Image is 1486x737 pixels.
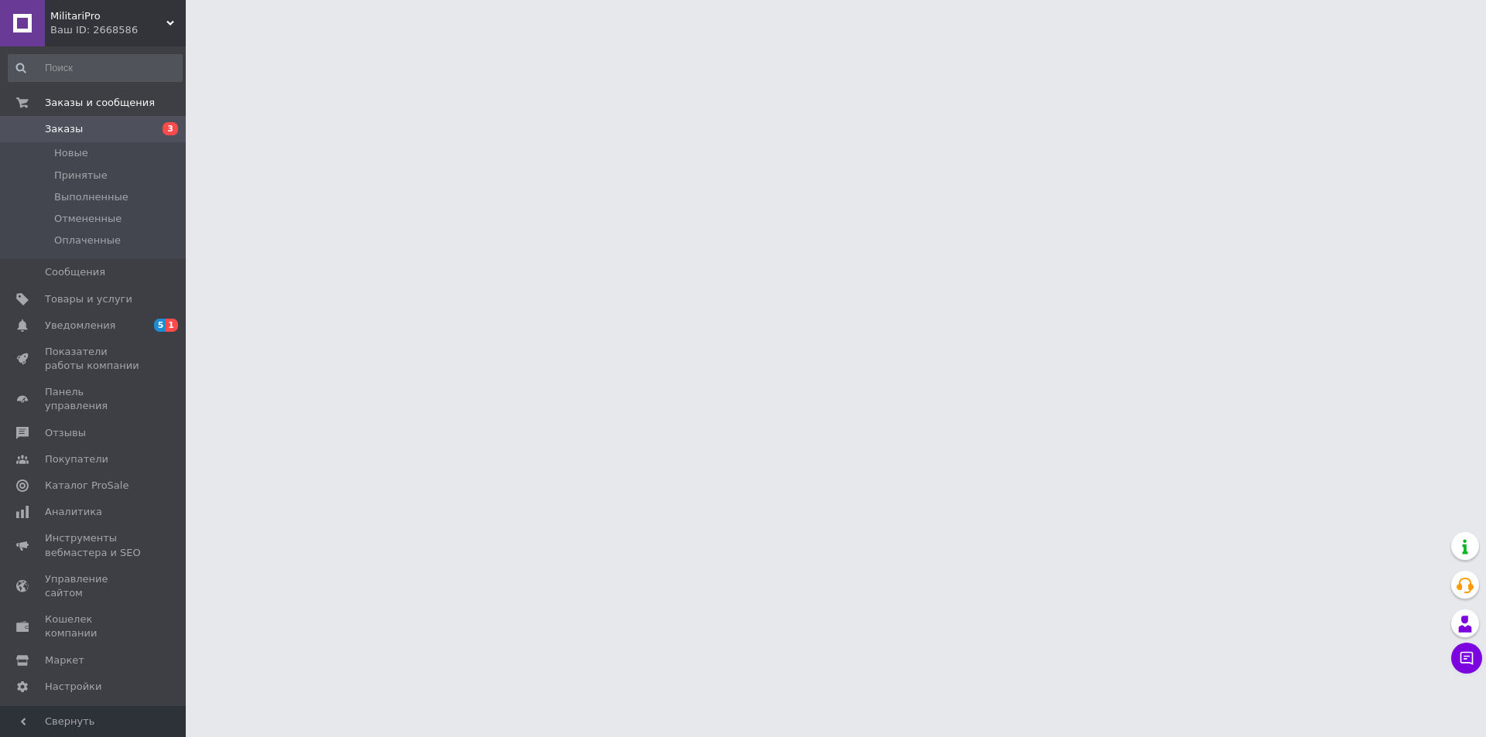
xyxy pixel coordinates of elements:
span: Новые [54,146,88,160]
span: Каталог ProSale [45,479,128,493]
span: Товары и услуги [45,292,132,306]
span: Оплаченные [54,234,121,247]
span: Отмененные [54,212,122,226]
div: Ваш ID: 2668586 [50,23,186,37]
span: Настройки [45,680,101,694]
span: Маркет [45,653,84,667]
span: 5 [154,319,166,332]
span: Выполненные [54,190,128,204]
span: Покупатели [45,452,108,466]
span: Показатели работы компании [45,345,143,373]
span: Заказы и сообщения [45,96,155,110]
span: Аналитика [45,505,102,519]
button: Чат с покупателем [1451,643,1482,674]
span: Отзывы [45,426,86,440]
span: Сообщения [45,265,105,279]
span: Уведомления [45,319,115,333]
span: MilitariPro [50,9,166,23]
span: Принятые [54,169,108,183]
span: Панель управления [45,385,143,413]
span: Заказы [45,122,83,136]
span: 3 [163,122,178,135]
span: Управление сайтом [45,572,143,600]
span: 1 [166,319,178,332]
input: Поиск [8,54,183,82]
span: Инструменты вебмастера и SEO [45,531,143,559]
span: Кошелек компании [45,612,143,640]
